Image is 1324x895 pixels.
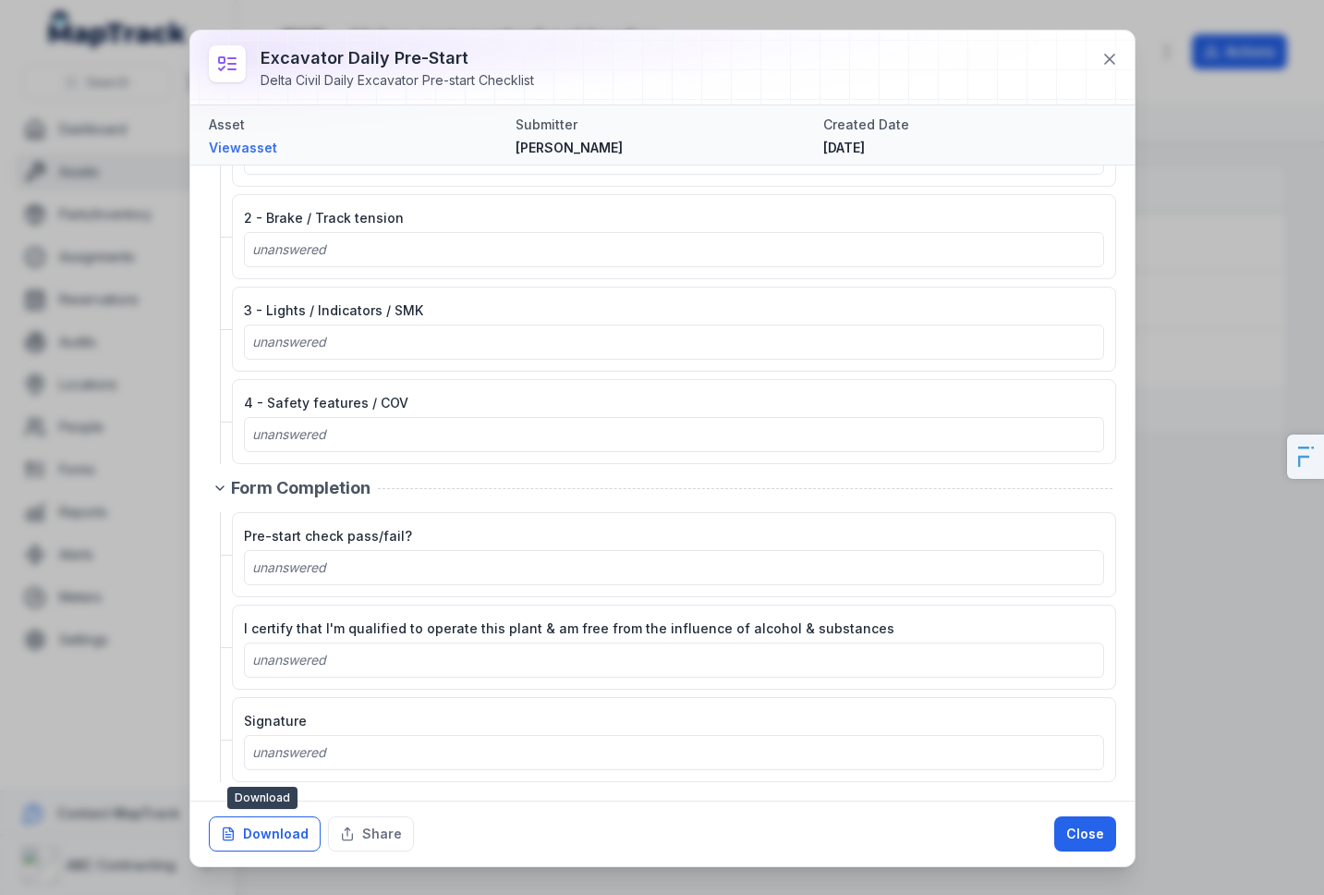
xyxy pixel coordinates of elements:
div: Delta Civil Daily Excavator Pre-start Checklist [261,71,534,90]
span: Signature [244,713,307,729]
h3: Excavator Daily Pre-start [261,45,534,71]
span: Asset [209,116,245,132]
span: Created Date [823,116,909,132]
span: 3 - Lights / Indicators / SMK [244,302,423,318]
button: Close [1054,816,1116,852]
a: Viewasset [209,139,502,157]
span: [DATE] [823,140,865,155]
span: unanswered [252,426,326,442]
span: unanswered [252,652,326,668]
span: unanswered [252,744,326,760]
button: Download [209,816,321,852]
time: 06/10/2025, 10:59:21 am [823,140,865,155]
span: unanswered [252,334,326,349]
button: Share [328,816,414,852]
span: Submitter [516,116,577,132]
span: Form Completion [231,475,370,501]
span: Download [227,787,298,809]
span: 2 - Brake / Track tension [244,210,404,226]
span: [PERSON_NAME] [516,140,623,155]
span: 4 - Safety features / COV [244,395,408,411]
span: unanswered [252,241,326,257]
span: unanswered [252,559,326,575]
span: I certify that I'm qualified to operate this plant & am free from the influence of alcohol & subs... [244,620,894,636]
span: Pre-start check pass/fail? [244,528,412,544]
